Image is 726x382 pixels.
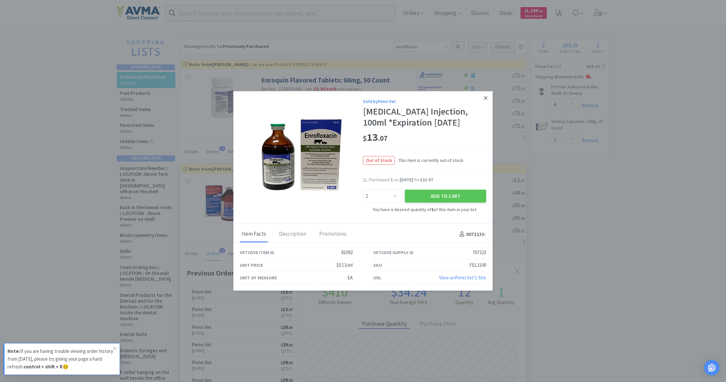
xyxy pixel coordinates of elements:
strong: 1 [431,207,434,212]
span: 1 [391,177,393,183]
strong: control + shift + R [24,364,63,370]
h4: 0072233 - [457,230,486,239]
div: Description [277,226,308,242]
img: 0a89340b5ee248acb35ac3dbec2c047f_707323.png [259,113,344,197]
button: Add to Cart [405,190,486,203]
div: 81092 [341,249,353,256]
div: Promotions [318,226,348,242]
span: . 07 [378,133,388,142]
div: Unit Price [240,262,263,269]
div: Open Intercom Messenger [704,360,720,376]
div: FEL3100 [469,261,486,269]
div: URL [373,274,381,281]
div: Sold by Penn Vet [363,98,486,105]
div: Item Facts [240,226,268,242]
p: If you are having trouble viewing order history from [DATE], please try giving your page a hard r... [7,347,113,371]
a: View onPenn Vet's Site [439,275,486,281]
div: 707323 [473,249,486,256]
div: Unit of Measure [240,274,277,281]
span: Out of Stock [363,156,394,164]
span: This item is currently out of stock [395,157,463,164]
span: 13 [363,130,388,143]
div: You have a desired quantity of of this item in your list [363,206,486,213]
strong: Note: [7,348,20,354]
div: Vetcove Supply ID [373,249,414,256]
div: [MEDICAL_DATA] Injection, 100ml *Expiration [DATE] [363,106,486,128]
span: [DATE] [400,177,413,183]
span: $13.07 [420,177,433,183]
span: $ [363,133,367,142]
div: $0.13/ml [336,261,353,269]
div: Vetcove Item ID [240,249,274,256]
div: EA [347,274,353,282]
div: Purchased on for [369,177,486,183]
div: SKU [373,262,382,269]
